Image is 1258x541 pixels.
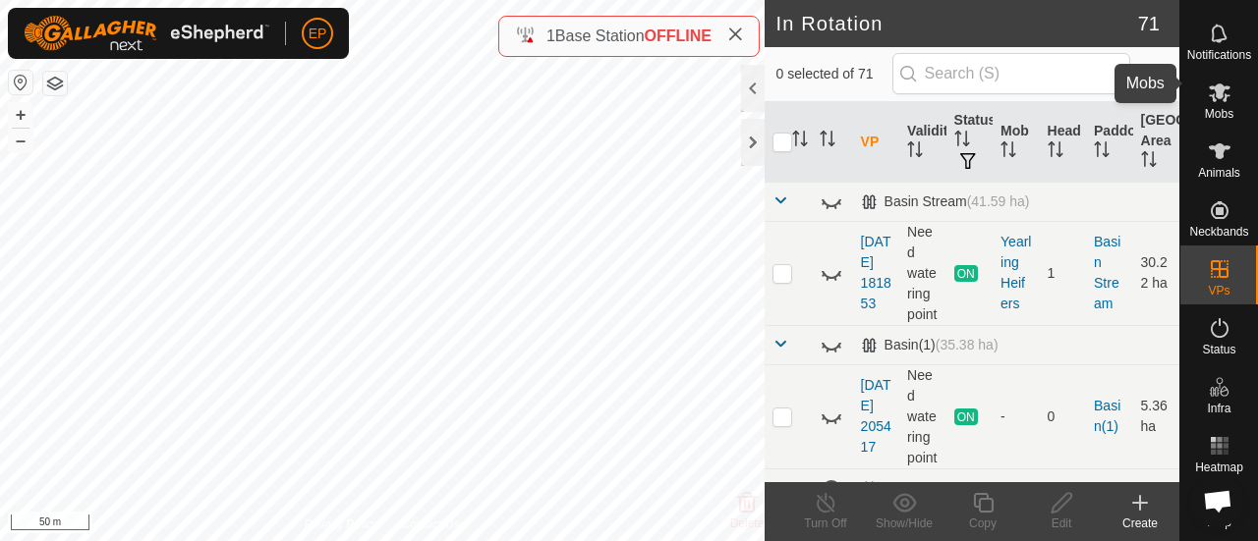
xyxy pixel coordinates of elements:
[305,515,378,533] a: Privacy Policy
[546,27,555,44] span: 1
[943,514,1022,532] div: Copy
[861,377,891,455] a: [DATE] 205417
[954,134,970,149] p-sorticon: Activate to sort
[776,12,1138,35] h2: In Rotation
[1094,398,1120,434] a: Basin(1)
[1133,221,1179,325] td: 30.22 ha
[1040,221,1086,325] td: 1
[993,102,1039,183] th: Mob
[309,24,327,44] span: EP
[1141,154,1157,170] p-sorticon: Activate to sort
[1191,474,1244,527] div: Open chat
[899,364,945,468] td: Need watering point
[1101,514,1179,532] div: Create
[899,102,945,183] th: Validity
[1189,226,1248,238] span: Neckbands
[1001,232,1031,314] div: Yearling Heifers
[1040,102,1086,183] th: Head
[892,53,1130,94] input: Search (S)
[967,193,1030,209] span: (41.59 ha)
[861,193,1030,210] div: Basin Stream
[1207,516,1231,528] span: Help
[9,71,32,94] button: Reset Map
[936,337,999,352] span: (35.38 ha)
[820,134,835,149] p-sorticon: Activate to sort
[1208,285,1229,297] span: VPs
[1094,234,1120,311] a: Basin Stream
[861,234,891,311] a: [DATE] 181853
[1207,403,1230,414] span: Infra
[1205,108,1233,120] span: Mobs
[1195,461,1243,473] span: Heatmap
[1202,344,1235,355] span: Status
[1040,364,1086,468] td: 0
[1133,102,1179,183] th: [GEOGRAPHIC_DATA] Area
[1086,102,1132,183] th: Paddock
[776,64,892,84] span: 0 selected of 71
[954,408,978,425] span: ON
[946,102,993,183] th: Status
[786,514,865,532] div: Turn Off
[1094,144,1110,160] p-sorticon: Activate to sort
[983,480,1046,496] span: (11.69 ha)
[24,16,269,51] img: Gallagher Logo
[1180,481,1258,536] a: Help
[1001,144,1016,160] p-sorticon: Activate to sort
[1138,9,1160,38] span: 71
[1001,406,1031,427] div: -
[9,129,32,152] button: –
[9,103,32,127] button: +
[954,265,978,282] span: ON
[861,480,1046,497] div: Bottom Fairview
[861,337,999,353] div: Basin(1)
[792,134,808,149] p-sorticon: Activate to sort
[645,27,712,44] span: OFFLINE
[853,102,899,183] th: VP
[401,515,459,533] a: Contact Us
[865,514,943,532] div: Show/Hide
[1187,49,1251,61] span: Notifications
[1048,144,1063,160] p-sorticon: Activate to sort
[1133,364,1179,468] td: 5.36 ha
[907,144,923,160] p-sorticon: Activate to sort
[899,221,945,325] td: Need watering point
[43,72,67,95] button: Map Layers
[1198,167,1240,179] span: Animals
[1022,514,1101,532] div: Edit
[555,27,645,44] span: Base Station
